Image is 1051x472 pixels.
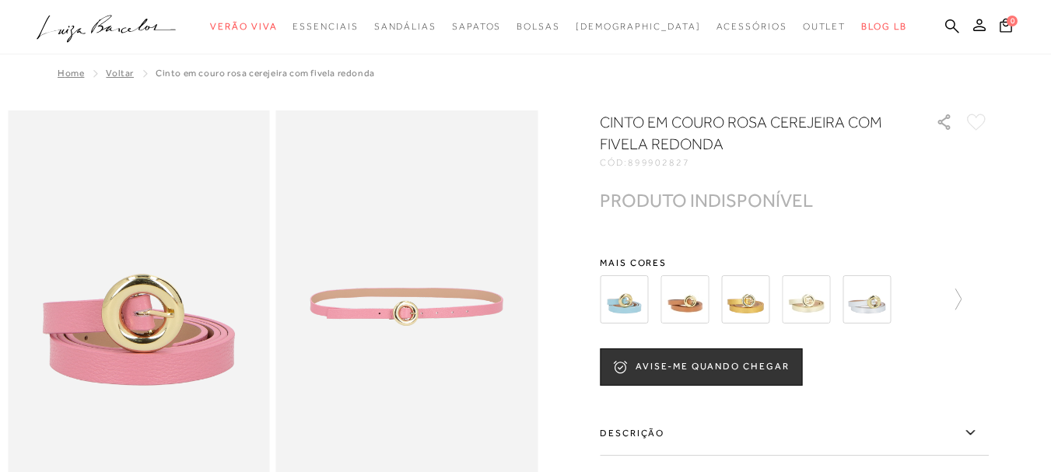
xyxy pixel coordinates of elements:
span: Outlet [803,21,846,32]
label: Descrição [600,411,989,456]
span: Bolsas [517,21,560,32]
span: Verão Viva [210,21,277,32]
button: 0 [995,17,1017,38]
span: 899902827 [628,157,690,168]
a: noSubCategoriesText [210,12,277,41]
img: CINTO EM COURO CARAMELO COM FIVELA REDONDA [660,275,709,323]
span: CINTO EM COURO ROSA CEREJEIRA COM FIVELA REDONDA [156,68,375,79]
a: noSubCategoriesText [803,12,846,41]
a: Voltar [106,68,134,79]
span: Mais cores [600,258,989,267]
div: CÓD: [600,158,911,167]
img: CINTO EM COURO METALIZADO DOURADO COM FIVELA REDONDA [721,275,769,323]
span: [DEMOGRAPHIC_DATA] [576,21,701,32]
h1: CINTO EM COURO ROSA CEREJEIRA COM FIVELA REDONDA [600,111,892,155]
a: noSubCategoriesText [452,12,501,41]
a: noSubCategoriesText [576,12,701,41]
img: CINTO EM COURO METALIZADO OURO COM FIVELA REDONDA [782,275,830,323]
a: noSubCategoriesText [374,12,436,41]
div: PRODUTO INDISPONÍVEL [600,192,813,208]
span: Acessórios [716,21,787,32]
a: BLOG LB [861,12,906,41]
a: noSubCategoriesText [293,12,358,41]
span: Essenciais [293,21,358,32]
span: Sandálias [374,21,436,32]
img: CINTO EM COURO METALIZADO PRATA COM FIVELA REDONDA [843,275,891,323]
a: noSubCategoriesText [517,12,560,41]
button: AVISE-ME QUANDO CHEGAR [600,348,802,386]
span: 0 [1007,16,1018,26]
a: Home [58,68,84,79]
span: Sapatos [452,21,501,32]
a: noSubCategoriesText [716,12,787,41]
img: CINTO EM COURO AZUL CÉU COM FIVELA REDONDA [600,275,648,323]
span: BLOG LB [861,21,906,32]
